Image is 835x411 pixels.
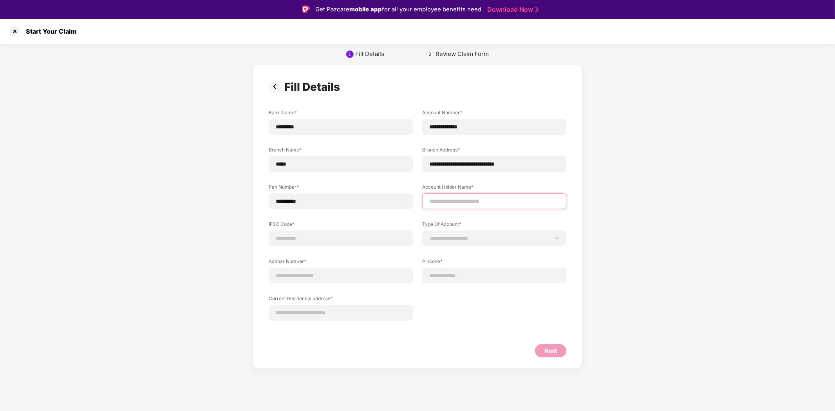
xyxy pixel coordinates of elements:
[355,50,384,58] div: Fill Details
[429,51,432,57] div: 2
[422,184,566,193] label: Account Holder Name*
[269,146,413,156] label: Branch Name*
[269,295,413,305] label: Current Residential address*
[422,109,566,119] label: Account Number*
[269,109,413,119] label: Bank Name*
[21,27,77,35] div: Start Your Claim
[269,80,284,93] img: svg+xml;base64,PHN2ZyBpZD0iUHJldi0zMngzMiIgeG1sbnM9Imh0dHA6Ly93d3cudzMub3JnLzIwMDAvc3ZnIiB3aWR0aD...
[544,346,557,355] div: Next
[302,5,310,13] img: Logo
[349,5,382,13] strong: mobile app
[535,5,539,14] img: Stroke
[269,258,413,268] label: Aadhar Number*
[349,51,352,57] div: 1
[269,221,413,231] label: IFSC Code*
[284,80,343,94] div: Fill Details
[422,258,566,268] label: Pincode*
[487,5,536,14] a: Download Now
[269,184,413,193] label: Pan Number*
[436,50,489,58] div: Review Claim Form
[422,146,566,156] label: Branch Address*
[422,221,566,231] label: Type Of Account*
[315,5,481,14] div: Get Pazcare for all your employee benefits need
